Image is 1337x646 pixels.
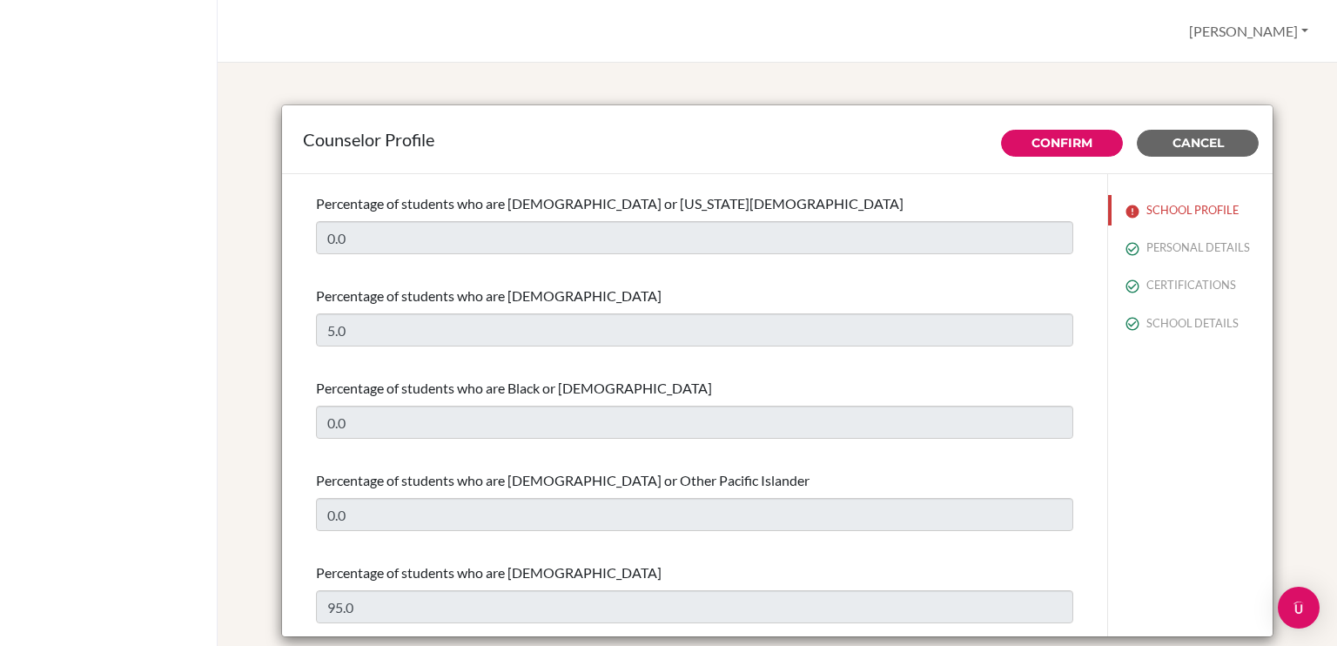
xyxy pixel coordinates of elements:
img: check_circle_outline-e4d4ac0f8e9136db5ab2.svg [1125,242,1139,256]
span: Percentage of students who are [DEMOGRAPHIC_DATA] or [US_STATE][DEMOGRAPHIC_DATA] [316,195,904,212]
img: check_circle_outline-e4d4ac0f8e9136db5ab2.svg [1125,317,1139,331]
img: error-544570611efd0a2d1de9.svg [1125,205,1139,219]
div: Counselor Profile [303,126,1252,152]
span: Percentage of students who are [DEMOGRAPHIC_DATA] [316,287,662,304]
div: Open Intercom Messenger [1278,587,1320,629]
button: SCHOOL PROFILE [1108,195,1273,225]
span: Percentage of students who are [DEMOGRAPHIC_DATA] or Other Pacific Islander [316,472,810,488]
span: Percentage of students who are Black or [DEMOGRAPHIC_DATA] [316,380,712,396]
button: CERTIFICATIONS [1108,270,1273,300]
button: PERSONAL DETAILS [1108,232,1273,263]
button: SCHOOL DETAILS [1108,308,1273,339]
img: check_circle_outline-e4d4ac0f8e9136db5ab2.svg [1125,279,1139,293]
button: [PERSON_NAME] [1181,15,1316,48]
span: Percentage of students who are [DEMOGRAPHIC_DATA] [316,564,662,581]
